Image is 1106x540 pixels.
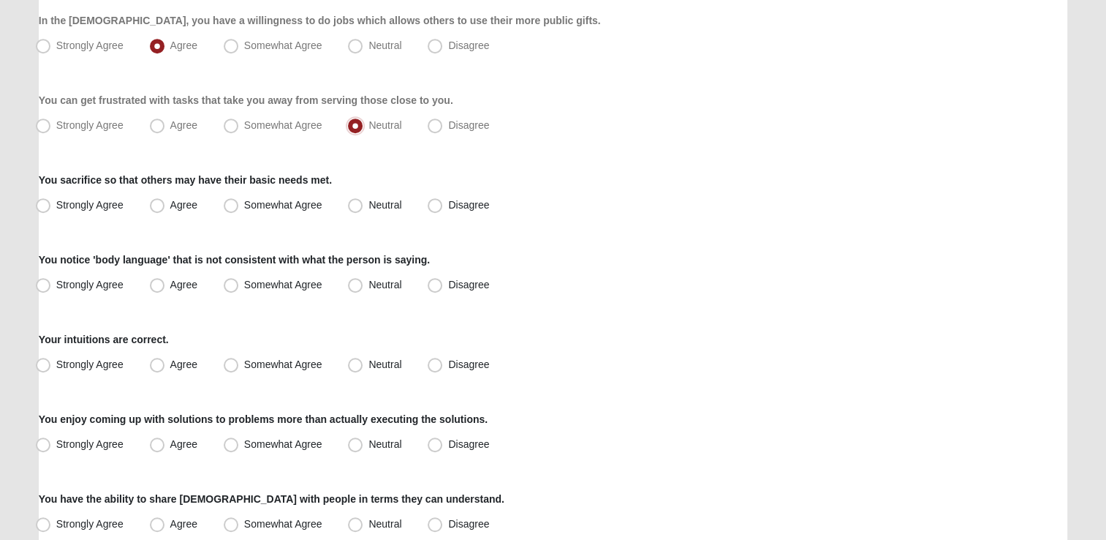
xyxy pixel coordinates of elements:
[170,40,197,51] span: Agree
[170,359,197,370] span: Agree
[368,40,401,51] span: Neutral
[244,199,322,211] span: Somewhat Agree
[39,412,488,427] label: You enjoy coming up with solutions to problems more than actually executing the solutions.
[170,199,197,211] span: Agree
[39,332,169,347] label: Your intuitions are correct.
[170,438,197,450] span: Agree
[368,359,401,370] span: Neutral
[244,438,322,450] span: Somewhat Agree
[368,199,401,211] span: Neutral
[448,119,489,131] span: Disagree
[56,359,124,370] span: Strongly Agree
[170,279,197,290] span: Agree
[244,119,322,131] span: Somewhat Agree
[448,279,489,290] span: Disagree
[244,279,322,290] span: Somewhat Agree
[56,40,124,51] span: Strongly Agree
[56,279,124,290] span: Strongly Agree
[448,40,489,51] span: Disagree
[448,199,489,211] span: Disagree
[56,438,124,450] span: Strongly Agree
[170,119,197,131] span: Agree
[39,252,430,267] label: You notice 'body language' that is not consistent with what the person is saying.
[56,119,124,131] span: Strongly Agree
[39,492,504,506] label: You have the ability to share [DEMOGRAPHIC_DATA] with people in terms they can understand.
[368,438,401,450] span: Neutral
[39,173,332,187] label: You sacrifice so that others may have their basic needs met.
[39,13,601,28] label: In the [DEMOGRAPHIC_DATA], you have a willingness to do jobs which allows others to use their mor...
[244,359,322,370] span: Somewhat Agree
[368,279,401,290] span: Neutral
[39,93,453,108] label: You can get frustrated with tasks that take you away from serving those close to you.
[368,119,401,131] span: Neutral
[448,359,489,370] span: Disagree
[56,199,124,211] span: Strongly Agree
[244,40,322,51] span: Somewhat Agree
[448,438,489,450] span: Disagree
